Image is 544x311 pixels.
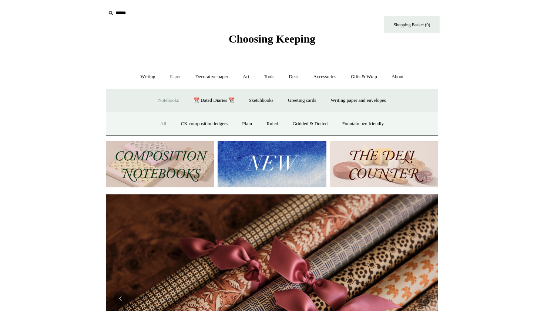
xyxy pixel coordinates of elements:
[260,114,285,134] a: Ruled
[218,141,326,187] img: New.jpg__PID:f73bdf93-380a-4a35-bcfe-7823039498e1
[235,114,259,134] a: Plain
[106,141,214,187] img: 202302 Composition ledgers.jpg__PID:69722ee6-fa44-49dd-a067-31375e5d54ec
[134,67,162,87] a: Writing
[384,16,440,33] a: Shopping Basket (0)
[113,291,128,306] button: Previous
[229,33,315,45] span: Choosing Keeping
[154,114,173,134] a: All
[385,67,410,87] a: About
[229,39,315,44] a: Choosing Keeping
[282,67,306,87] a: Desk
[189,67,235,87] a: Decorative paper
[236,67,256,87] a: Art
[307,67,343,87] a: Accessories
[163,67,188,87] a: Paper
[324,91,393,110] a: Writing paper and envelopes
[344,67,384,87] a: Gifts & Wrap
[336,114,391,134] a: Fountain pen friendly
[174,114,234,134] a: CK composition ledgers
[151,91,185,110] a: Notebooks
[330,141,438,187] img: The Deli Counter
[257,67,281,87] a: Tools
[281,91,323,110] a: Greeting cards
[416,291,431,306] button: Next
[242,91,280,110] a: Sketchbooks
[286,114,335,134] a: Gridded & Dotted
[187,91,241,110] a: 📆 Dated Diaries 📆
